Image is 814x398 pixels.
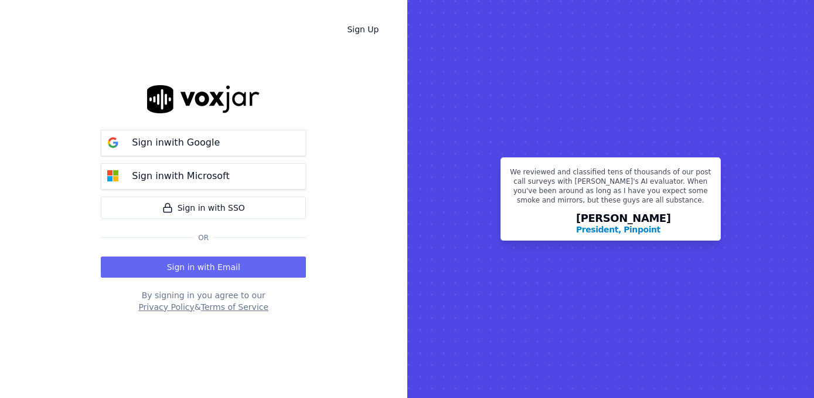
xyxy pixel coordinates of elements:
[201,301,268,313] button: Terms of Service
[338,19,388,40] a: Sign Up
[101,197,306,219] a: Sign in with SSO
[101,289,306,313] div: By signing in you agree to our &
[101,164,125,188] img: microsoft Sign in button
[101,130,306,156] button: Sign inwith Google
[101,163,306,190] button: Sign inwith Microsoft
[508,167,713,210] p: We reviewed and classified tens of thousands of our post call surveys with [PERSON_NAME]'s AI eva...
[132,136,220,150] p: Sign in with Google
[576,213,671,235] div: [PERSON_NAME]
[147,85,260,113] img: logo
[138,301,194,313] button: Privacy Policy
[132,169,229,183] p: Sign in with Microsoft
[193,233,213,242] span: Or
[576,224,660,235] p: President, Pinpoint
[101,131,125,154] img: google Sign in button
[101,257,306,278] button: Sign in with Email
